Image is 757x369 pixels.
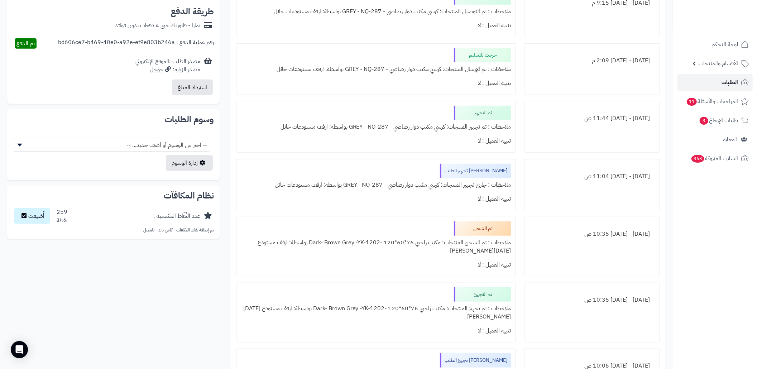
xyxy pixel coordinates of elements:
[241,302,511,324] div: ملاحظات : تم تجهيز المنتجات: مكتب راحتي 76*60*120 -Dark- Brown Grey -YK-1202 بواسطة: ارفف مستودع ...
[529,54,655,68] div: [DATE] - [DATE] 2:09 م
[691,153,738,163] span: السلات المتروكة
[529,111,655,125] div: [DATE] - [DATE] 11:44 ص
[171,7,214,16] h2: طريقة الدفع
[13,191,214,200] h2: نظام المكافآت
[440,164,511,178] div: [PERSON_NAME] تجهيز الطلب
[454,221,511,236] div: تم الشحن
[529,169,655,183] div: [DATE] - [DATE] 11:04 ص
[686,96,738,106] span: المراجعات والأسئلة
[58,38,214,49] div: رقم عملية الدفع : bd606ce7-b469-40e0-a92e-ef9e803b246a
[115,21,200,30] div: تمارا - فاتورتك حتى 4 دفعات بدون فوائد
[708,18,750,33] img: logo-2.png
[57,216,67,225] div: نقطة
[241,178,511,192] div: ملاحظات : جاري تجهيز المنتجات: كرسي مكتب دوار رصاصي - GREY - NQ-287 بواسطة: ارفف مستودعات حائل
[135,66,200,74] div: مصدر الزيارة: جوجل
[13,115,214,124] h2: وسوم الطلبات
[241,5,511,19] div: ملاحظات : تم التوصيل المنتجات: كرسي مكتب دوار رصاصي - GREY - NQ-287 بواسطة: ارفف مستودعات حائل
[241,134,511,148] div: تنبيه العميل : لا
[712,39,738,49] span: لوحة التحكم
[529,293,655,307] div: [DATE] - [DATE] 10:35 ص
[529,227,655,241] div: [DATE] - [DATE] 10:35 ص
[700,117,708,125] span: 3
[241,324,511,338] div: تنبيه العميل : لا
[14,208,50,224] button: أُضيفت
[166,155,213,171] a: إدارة الوسوم
[241,76,511,90] div: تنبيه العميل : لا
[677,150,753,167] a: السلات المتروكة363
[241,192,511,206] div: تنبيه العميل : لا
[241,120,511,134] div: ملاحظات : تم تجهيز المنتجات: كرسي مكتب دوار رصاصي - GREY - NQ-287 بواسطة: ارفف مستودعات حائل
[677,112,753,129] a: طلبات الإرجاع3
[241,19,511,33] div: تنبيه العميل : لا
[691,155,704,163] span: 363
[16,39,35,48] span: تم الدفع
[153,212,200,220] div: عدد النِّقَاط المكتسبة :
[677,74,753,91] a: الطلبات
[677,131,753,148] a: العملاء
[172,80,213,95] button: استرداد المبلغ
[57,208,67,225] div: 259
[687,98,697,106] span: 11
[241,62,511,76] div: ملاحظات : تم الإرسال المنتجات: كرسي مكتب دوار رصاصي - GREY - NQ-287 بواسطة: ارفف مستودعات حائل
[241,258,511,272] div: تنبيه العميل : لا
[454,48,511,62] div: خرجت للتسليم
[13,138,210,152] span: -- اختر من الوسوم أو أضف جديد... --
[723,134,737,144] span: العملاء
[454,287,511,302] div: تم التجهيز
[699,58,738,68] span: الأقسام والمنتجات
[677,93,753,110] a: المراجعات والأسئلة11
[677,36,753,53] a: لوحة التحكم
[454,106,511,120] div: تم التجهيز
[699,115,738,125] span: طلبات الإرجاع
[241,236,511,258] div: ملاحظات : تم الشحن المنتجات: مكتب راحتي 76*60*120 -Dark- Brown Grey -YK-1202 بواسطة: ارفف مستودع ...
[11,341,28,358] div: Open Intercom Messenger
[722,77,738,87] span: الطلبات
[440,353,511,368] div: [PERSON_NAME] تجهيز الطلب
[13,227,214,233] p: تم إضافة نقاط المكافآت - كاش باك - للعميل
[135,57,200,74] div: مصدر الطلب :الموقع الإلكتروني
